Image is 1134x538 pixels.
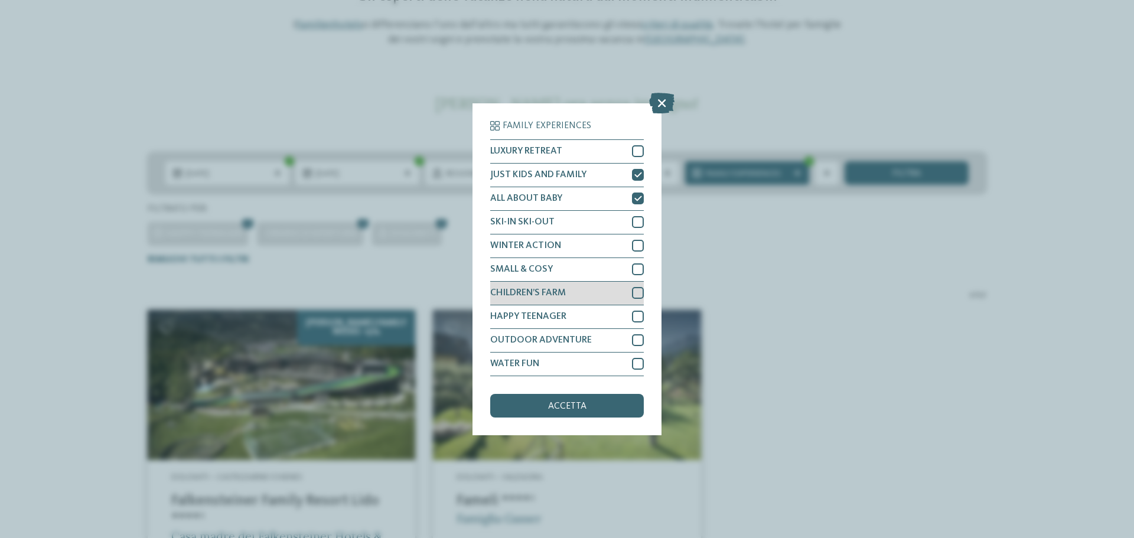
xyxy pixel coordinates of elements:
span: SKI-IN SKI-OUT [490,217,555,227]
span: JUST KIDS AND FAMILY [490,170,586,180]
span: accetta [548,402,586,411]
span: Family Experiences [503,121,591,131]
span: ALL ABOUT BABY [490,194,562,203]
span: SMALL & COSY [490,265,553,274]
span: WATER FUN [490,359,539,369]
span: HAPPY TEENAGER [490,312,566,321]
span: WINTER ACTION [490,241,561,250]
span: CHILDREN’S FARM [490,288,566,298]
span: LUXURY RETREAT [490,146,562,156]
span: OUTDOOR ADVENTURE [490,335,592,345]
